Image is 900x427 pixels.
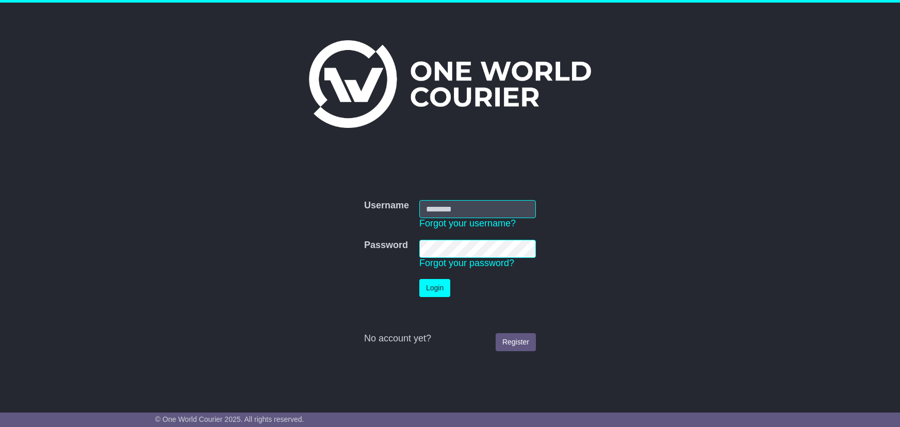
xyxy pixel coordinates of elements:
[309,40,591,128] img: One World
[419,258,514,268] a: Forgot your password?
[364,333,536,344] div: No account yet?
[419,218,516,228] a: Forgot your username?
[496,333,536,351] a: Register
[155,415,304,423] span: © One World Courier 2025. All rights reserved.
[364,200,409,211] label: Username
[364,240,408,251] label: Password
[419,279,450,297] button: Login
